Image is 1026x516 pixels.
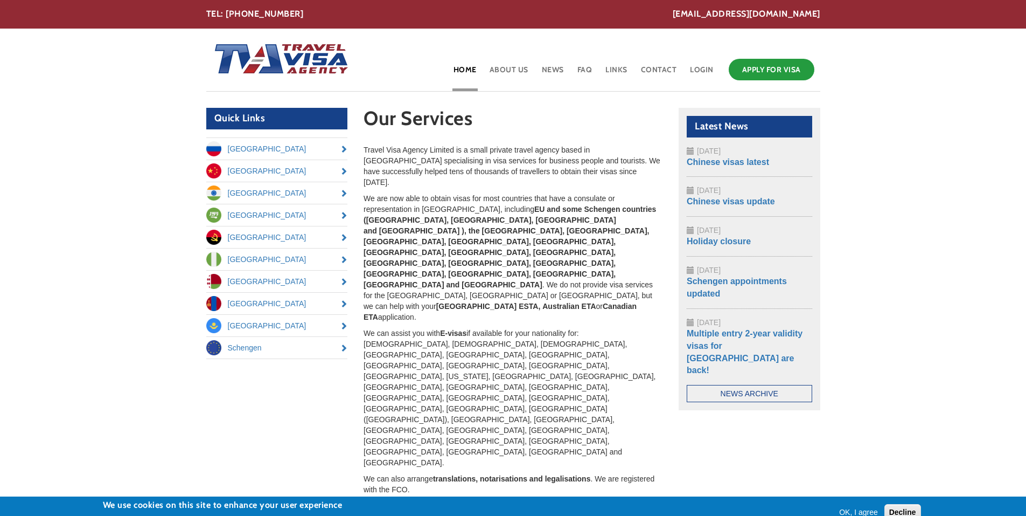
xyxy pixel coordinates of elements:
[687,197,775,206] a: Chinese visas update
[687,116,812,137] h2: Latest News
[729,59,814,80] a: Apply for Visa
[364,328,662,468] p: We can assist you with if available for your nationality for: [DEMOGRAPHIC_DATA], [DEMOGRAPHIC_DA...
[697,266,721,274] span: [DATE]
[697,147,721,155] span: [DATE]
[433,474,591,483] strong: translations, notarisations and legalisations
[206,33,350,87] img: Home
[364,193,662,322] p: We are now able to obtain visas for most countries that have a consulate or representation in [GE...
[542,302,596,311] strong: Australian ETA
[687,237,751,246] a: Holiday closure
[519,302,540,311] strong: ESTA,
[689,56,715,91] a: Login
[687,157,769,167] a: Chinese visas latest
[206,204,348,226] a: [GEOGRAPHIC_DATA]
[440,329,466,338] strong: E-visas
[488,56,529,91] a: About Us
[206,337,348,359] a: Schengen
[364,473,662,495] p: We can also arrange . We are registered with the FCO.
[452,56,478,91] a: Home
[364,145,662,188] p: Travel Visa Agency Limited is a small private travel agency based in [GEOGRAPHIC_DATA] specialisi...
[687,329,802,375] a: Multiple entry 2-year validity visas for [GEOGRAPHIC_DATA] are back!
[206,293,348,314] a: [GEOGRAPHIC_DATA]
[673,8,820,20] a: [EMAIL_ADDRESS][DOMAIN_NAME]
[576,56,594,91] a: FAQ
[103,499,393,511] h2: We use cookies on this site to enhance your user experience
[697,226,721,235] span: [DATE]
[604,56,629,91] a: Links
[206,315,348,336] a: [GEOGRAPHIC_DATA]
[206,249,348,270] a: [GEOGRAPHIC_DATA]
[541,56,565,91] a: News
[687,385,812,402] a: News Archive
[206,226,348,248] a: [GEOGRAPHIC_DATA]
[206,138,348,160] a: [GEOGRAPHIC_DATA]
[697,318,721,327] span: [DATE]
[697,186,721,195] span: [DATE]
[436,302,517,311] strong: [GEOGRAPHIC_DATA]
[206,271,348,292] a: [GEOGRAPHIC_DATA]
[687,277,787,298] a: Schengen appointments updated
[640,56,678,91] a: Contact
[364,108,662,134] h1: Our Services
[206,8,820,20] div: TEL: [PHONE_NUMBER]
[206,160,348,182] a: [GEOGRAPHIC_DATA]
[206,182,348,204] a: [GEOGRAPHIC_DATA]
